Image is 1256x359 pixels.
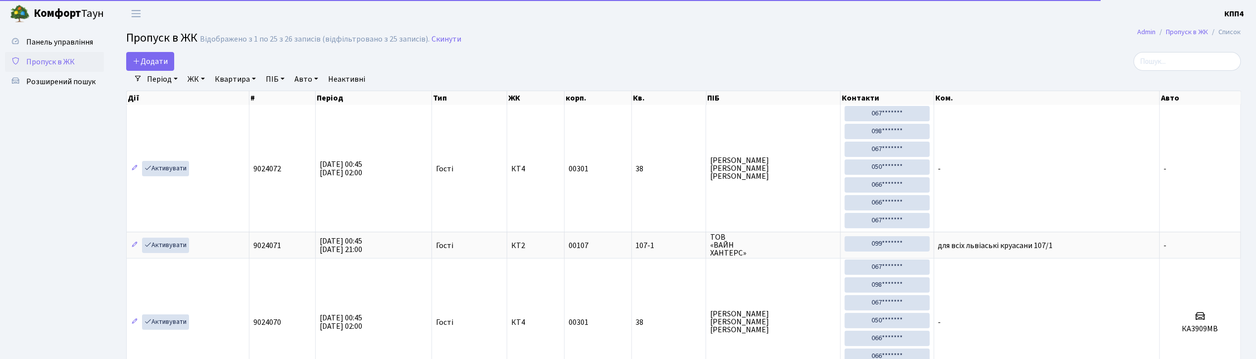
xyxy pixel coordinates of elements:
th: ЖК [507,91,565,105]
span: [PERSON_NAME] [PERSON_NAME] [PERSON_NAME] [710,156,836,180]
th: Кв. [632,91,707,105]
li: Список [1208,27,1241,38]
th: # [249,91,316,105]
th: Дії [127,91,249,105]
span: Пропуск в ЖК [126,29,197,47]
a: ПІБ [262,71,289,88]
div: Відображено з 1 по 25 з 26 записів (відфільтровано з 25 записів). [200,35,430,44]
span: 9024071 [253,240,281,251]
button: Переключити навігацію [124,5,148,22]
a: КПП4 [1225,8,1244,20]
nav: breadcrumb [1123,22,1256,43]
a: Активувати [142,314,189,330]
b: КПП4 [1225,8,1244,19]
span: КТ4 [511,318,560,326]
span: Розширений пошук [26,76,96,87]
span: 38 [636,318,702,326]
span: ТОВ «ВАЙН ХАНТЕРС» [710,233,836,257]
span: - [1164,240,1167,251]
span: [PERSON_NAME] [PERSON_NAME] [PERSON_NAME] [710,310,836,334]
th: Тип [432,91,507,105]
span: 9024072 [253,163,281,174]
th: Авто [1160,91,1241,105]
span: Гості [436,165,453,173]
a: Розширений пошук [5,72,104,92]
th: ПІБ [707,91,841,105]
span: - [938,163,941,174]
a: Пропуск в ЖК [5,52,104,72]
span: 00107 [569,240,588,251]
th: Ком. [934,91,1160,105]
span: 00301 [569,317,588,328]
span: КТ2 [511,242,560,250]
a: Пропуск в ЖК [1166,27,1208,37]
span: 38 [636,165,702,173]
a: Панель управління [5,32,104,52]
span: Таун [34,5,104,22]
span: КТ4 [511,165,560,173]
b: Комфорт [34,5,81,21]
h5: КА3909МВ [1164,324,1237,334]
span: - [1164,163,1167,174]
th: корп. [565,91,632,105]
a: Admin [1138,27,1156,37]
span: [DATE] 00:45 [DATE] 02:00 [320,159,362,178]
span: [DATE] 00:45 [DATE] 21:00 [320,236,362,255]
a: Авто [290,71,322,88]
span: Гості [436,242,453,250]
a: Скинути [432,35,461,44]
span: 107-1 [636,242,702,250]
span: - [938,317,941,328]
span: 00301 [569,163,588,174]
th: Період [316,91,432,105]
span: Гості [436,318,453,326]
a: Неактивні [324,71,369,88]
span: для всіх львіаські круасани 107/1 [938,240,1053,251]
a: Активувати [142,238,189,253]
span: Панель управління [26,37,93,48]
a: Додати [126,52,174,71]
img: logo.png [10,4,30,24]
span: Пропуск в ЖК [26,56,75,67]
span: 9024070 [253,317,281,328]
a: Період [143,71,182,88]
input: Пошук... [1134,52,1241,71]
a: ЖК [184,71,209,88]
th: Контакти [841,91,934,105]
span: Додати [133,56,168,67]
a: Активувати [142,161,189,176]
a: Квартира [211,71,260,88]
span: [DATE] 00:45 [DATE] 02:00 [320,312,362,332]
